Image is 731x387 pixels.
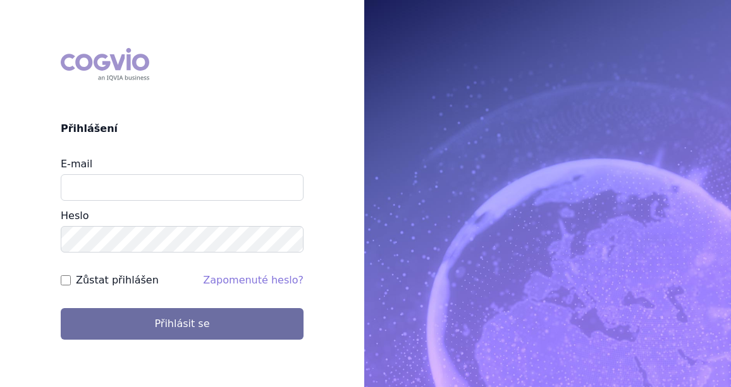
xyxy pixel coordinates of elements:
a: Zapomenuté heslo? [203,274,304,286]
label: Zůstat přihlášen [76,273,159,288]
h2: Přihlášení [61,121,304,136]
label: Heslo [61,210,89,222]
label: E-mail [61,158,92,170]
button: Přihlásit se [61,308,304,340]
div: COGVIO [61,48,149,81]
